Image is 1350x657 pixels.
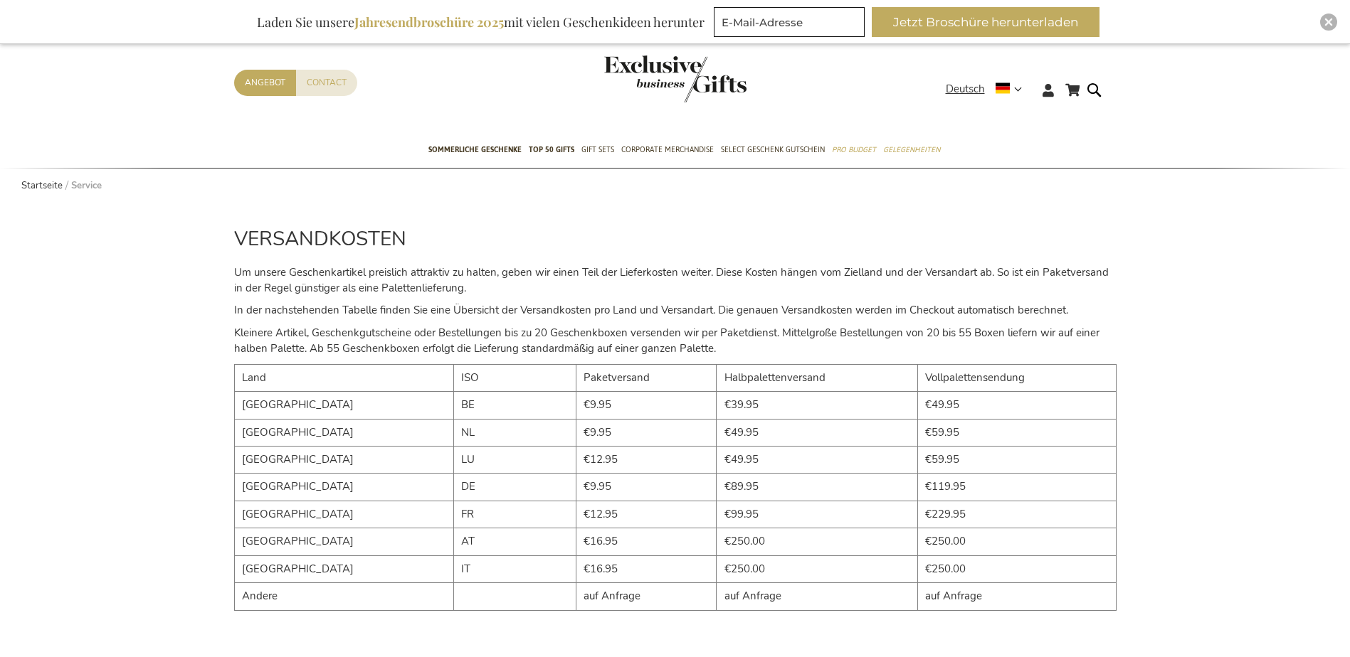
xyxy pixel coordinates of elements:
td: [GEOGRAPHIC_DATA] [234,528,453,555]
img: Exclusive Business gifts logo [604,55,747,102]
a: store logo [604,55,675,102]
td: [GEOGRAPHIC_DATA] [234,419,453,446]
p: Kleinere Artikel, Geschenkgutscheine oder Bestellungen bis zu 20 Geschenkboxen versenden wir per ... [234,326,1117,356]
td: €89.95 [717,474,917,501]
div: Laden Sie unsere mit vielen Geschenkideen herunter [251,7,711,37]
a: Contact [296,70,357,96]
div: Deutsch [946,81,1031,97]
input: E-Mail-Adresse [714,7,865,37]
td: [GEOGRAPHIC_DATA] [234,501,453,528]
span: Corporate Merchandise [621,142,714,157]
span: TOP 50 Gifts [529,142,574,157]
p: Um unsere Geschenkartikel preislich attraktiv zu halten, geben wir einen Teil der Lieferkosten we... [234,265,1117,296]
td: IT [453,555,576,582]
td: €49.95 [917,392,1116,419]
span: Select Geschenk Gutschein [721,142,825,157]
td: Andere [234,583,453,610]
td: [GEOGRAPHIC_DATA] [234,446,453,473]
td: €99.95 [717,501,917,528]
td: [GEOGRAPHIC_DATA] [234,474,453,501]
td: ISO [453,364,576,391]
td: [GEOGRAPHIC_DATA] [234,392,453,419]
span: Gelegenheiten [883,142,940,157]
span: Gift Sets [581,142,614,157]
td: €250.00 [917,555,1116,582]
td: LU [453,446,576,473]
strong: Service [71,179,102,192]
td: auf Anfrage [576,583,717,610]
form: marketing offers and promotions [714,7,869,41]
b: Jahresendbroschüre 2025 [354,14,504,31]
div: Close [1320,14,1337,31]
td: €39.95 [717,392,917,419]
span: Pro Budget [832,142,876,157]
td: €49.95 [717,419,917,446]
p: In der nachstehenden Tabelle finden Sie eine Übersicht der Versandkosten pro Land und Versandart.... [234,303,1117,318]
span: Sommerliche geschenke [428,142,522,157]
td: €16.95 [576,555,717,582]
td: AT [453,528,576,555]
td: auf Anfrage [917,583,1116,610]
td: auf Anfrage [717,583,917,610]
span: Deutsch [946,81,985,97]
td: Paketversand [576,364,717,391]
td: €119.95 [917,474,1116,501]
img: Close [1324,18,1333,26]
td: DE [453,474,576,501]
td: [GEOGRAPHIC_DATA] [234,555,453,582]
td: NL [453,419,576,446]
div: Vollpalettensendung [925,370,1108,385]
td: €59.95 [917,419,1116,446]
td: €250.00 [717,528,917,555]
a: Angebot [234,70,296,96]
h2: VERSANDKOSTEN [234,228,1117,250]
td: FR [453,501,576,528]
td: €9.95 [576,392,717,419]
td: €12.95 [576,446,717,473]
td: €250.00 [717,555,917,582]
td: €12.95 [576,501,717,528]
td: €49.95 [717,446,917,473]
td: €59.95 [917,446,1116,473]
td: BE [453,392,576,419]
button: Jetzt Broschüre herunterladen [872,7,1099,37]
td: Land [234,364,453,391]
td: €16.95 [576,528,717,555]
td: €229.95 [917,501,1116,528]
td: €250.00 [917,528,1116,555]
a: Startseite [21,179,63,192]
td: €9.95 [576,419,717,446]
td: €9.95 [576,474,717,501]
td: Halbpalettenversand [717,364,917,391]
